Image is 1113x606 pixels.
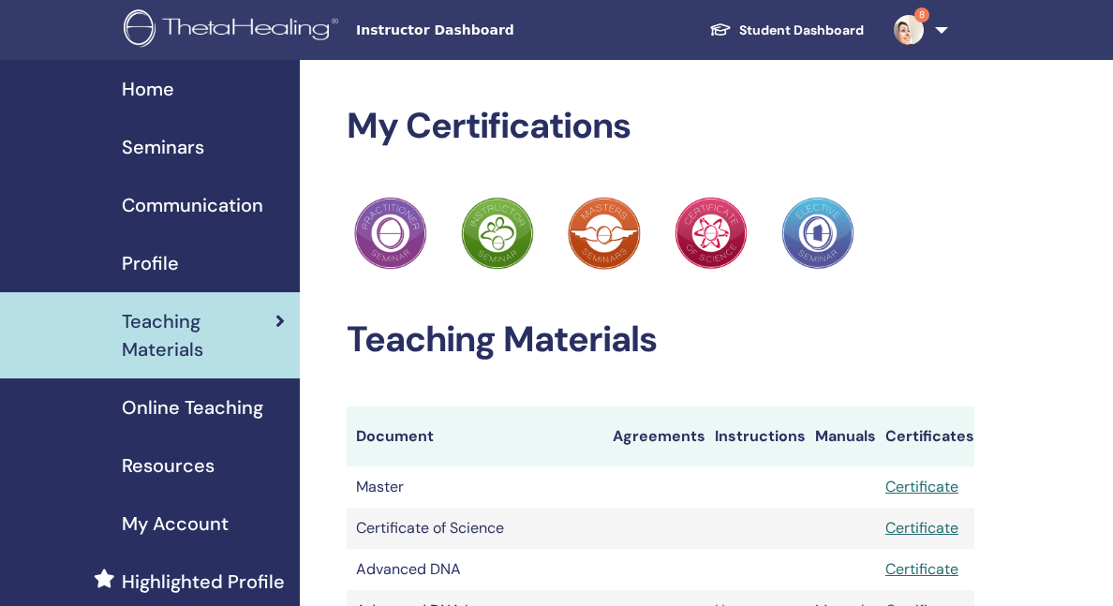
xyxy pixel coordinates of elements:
a: Certificate [885,518,958,538]
img: graduation-cap-white.svg [709,22,732,37]
span: Home [122,75,174,103]
img: Practitioner [568,197,641,270]
span: Resources [122,451,215,480]
span: 8 [914,7,929,22]
a: Student Dashboard [694,13,879,48]
h2: Teaching Materials [347,318,974,362]
h2: My Certifications [347,105,974,148]
td: Master [347,466,603,508]
span: Communication [122,191,263,219]
th: Manuals [806,406,876,466]
img: Practitioner [675,197,748,270]
img: default.png [894,15,924,45]
th: Certificates [876,406,974,466]
th: Document [347,406,603,466]
img: Practitioner [781,197,854,270]
span: Highlighted Profile [122,568,285,596]
img: Practitioner [461,197,534,270]
img: logo.png [124,9,345,52]
td: Certificate of Science [347,508,603,549]
span: Teaching Materials [122,307,275,363]
img: Practitioner [354,197,427,270]
th: Agreements [603,406,705,466]
a: Certificate [885,477,958,496]
td: Advanced DNA [347,549,603,590]
span: Online Teaching [122,393,263,421]
a: Certificate [885,559,958,579]
th: Instructions [705,406,806,466]
span: My Account [122,510,229,538]
span: Seminars [122,133,204,161]
span: Profile [122,249,179,277]
span: Instructor Dashboard [356,21,637,40]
